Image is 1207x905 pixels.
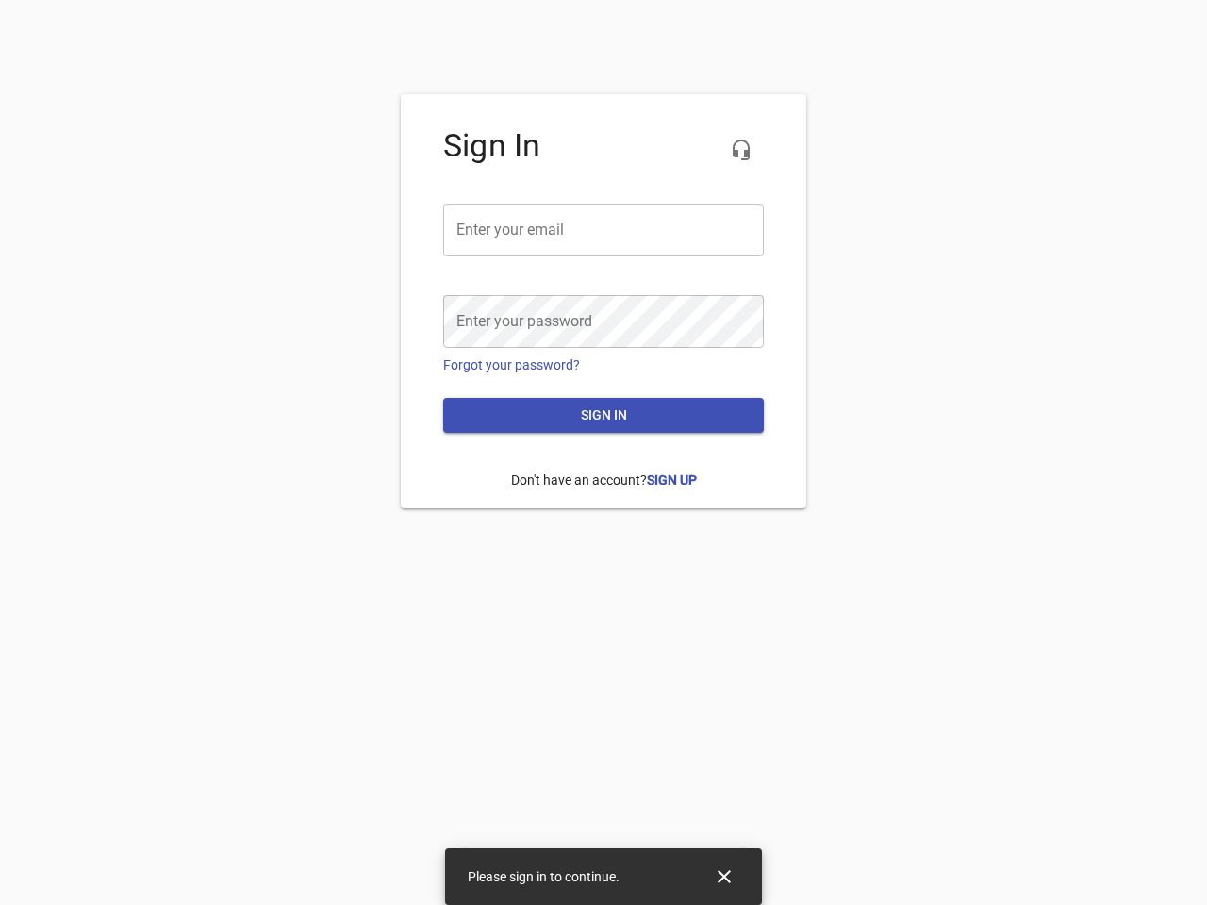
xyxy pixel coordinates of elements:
h4: Sign In [443,127,764,165]
span: Sign in [458,403,749,427]
a: Forgot your password? [443,357,580,372]
button: Live Chat [719,127,764,173]
button: Close [702,854,747,899]
span: Please sign in to continue. [468,869,620,884]
p: Don't have an account? [443,456,764,504]
a: Sign Up [647,472,697,487]
button: Sign in [443,398,764,433]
